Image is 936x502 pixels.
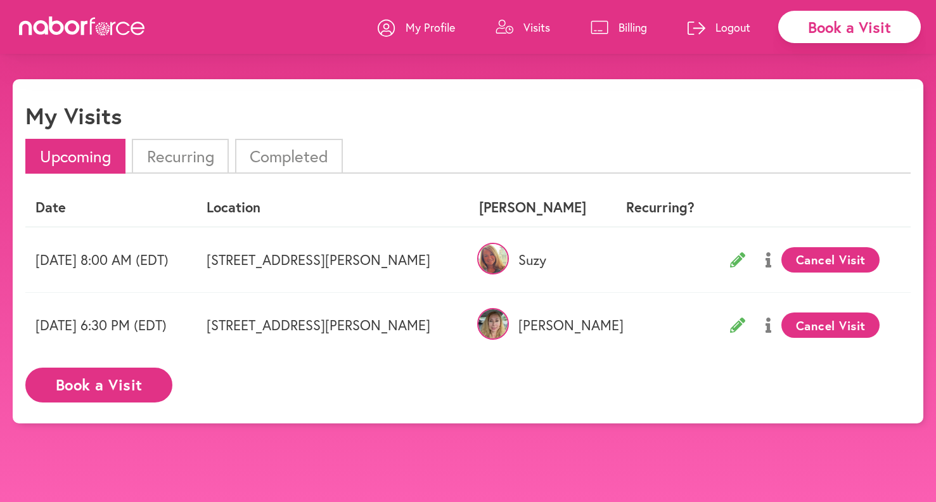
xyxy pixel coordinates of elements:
[25,377,172,389] a: Book a Visit
[611,189,710,226] th: Recurring?
[25,293,196,358] td: [DATE] 6:30 PM (EDT)
[781,312,880,338] button: Cancel Visit
[591,8,647,46] a: Billing
[25,102,122,129] h1: My Visits
[25,227,196,293] td: [DATE] 8:00 AM (EDT)
[688,8,750,46] a: Logout
[477,308,509,340] img: tQZL6WyTRGqDcgcQwiNd
[619,20,647,35] p: Billing
[196,227,469,293] td: [STREET_ADDRESS][PERSON_NAME]
[25,189,196,226] th: Date
[479,252,601,268] p: Suzy
[715,20,750,35] p: Logout
[25,139,125,174] li: Upcoming
[406,20,455,35] p: My Profile
[196,189,469,226] th: Location
[523,20,550,35] p: Visits
[496,8,550,46] a: Visits
[25,368,172,402] button: Book a Visit
[235,139,343,174] li: Completed
[132,139,228,174] li: Recurring
[196,293,469,358] td: [STREET_ADDRESS][PERSON_NAME]
[479,317,601,333] p: [PERSON_NAME]
[378,8,455,46] a: My Profile
[469,189,611,226] th: [PERSON_NAME]
[781,247,880,273] button: Cancel Visit
[778,11,921,43] div: Book a Visit
[477,243,509,274] img: kzUbMY3ASYOi3BudYvye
